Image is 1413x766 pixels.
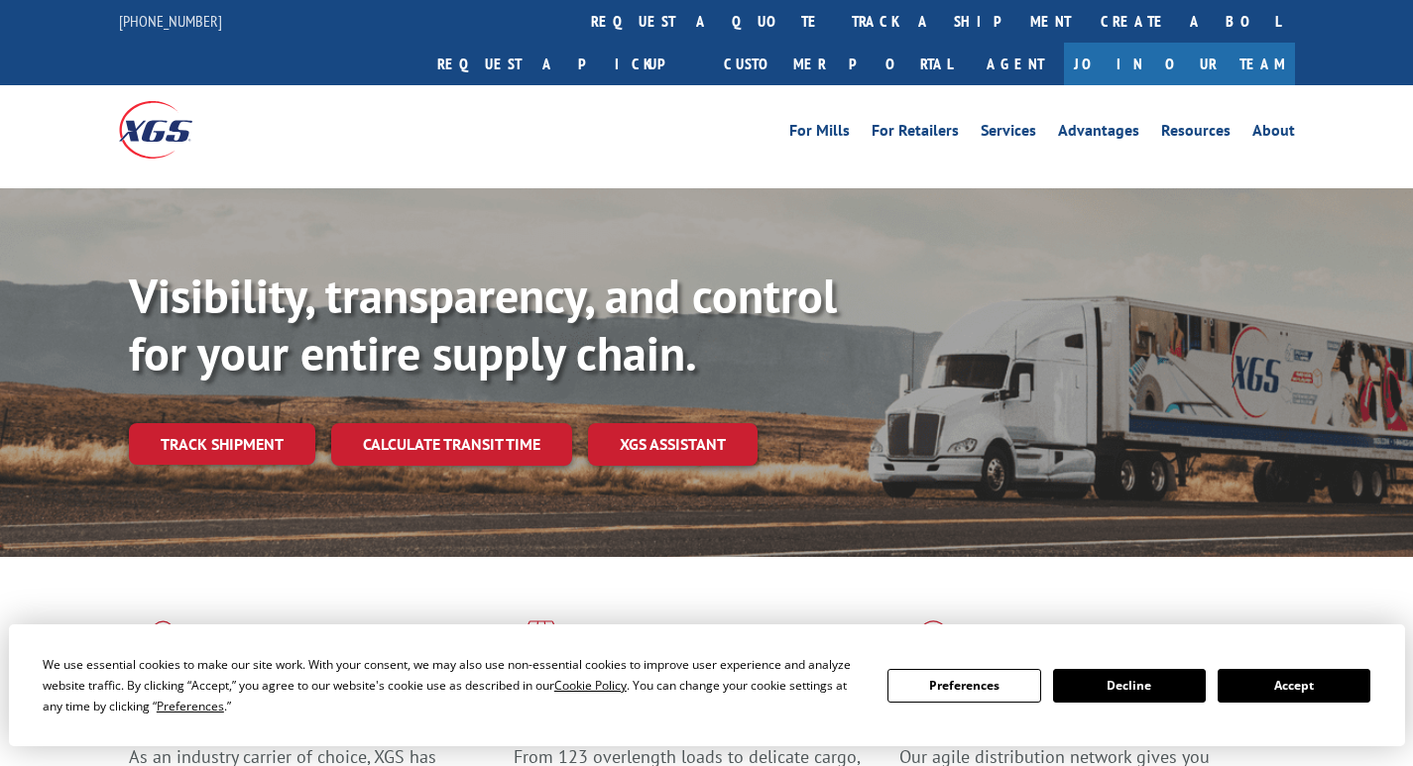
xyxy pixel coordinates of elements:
b: Visibility, transparency, and control for your entire supply chain. [129,265,837,383]
a: Advantages [1058,123,1139,145]
a: Request a pickup [422,43,709,85]
a: Track shipment [129,423,315,465]
a: Resources [1161,123,1231,145]
button: Preferences [887,669,1040,703]
button: Accept [1218,669,1370,703]
a: For Retailers [872,123,959,145]
a: Services [981,123,1036,145]
a: For Mills [789,123,850,145]
img: xgs-icon-focused-on-flooring-red [514,620,560,672]
a: XGS ASSISTANT [588,423,758,466]
span: Cookie Policy [554,677,627,694]
a: Agent [967,43,1064,85]
a: Calculate transit time [331,423,572,466]
span: Preferences [157,698,224,714]
div: We use essential cookies to make our site work. With your consent, we may also use non-essential ... [43,654,864,716]
img: xgs-icon-total-supply-chain-intelligence-red [129,620,190,672]
div: Cookie Consent Prompt [9,624,1405,746]
button: Decline [1053,669,1206,703]
a: [PHONE_NUMBER] [119,11,222,31]
a: Customer Portal [709,43,967,85]
img: xgs-icon-flagship-distribution-model-red [899,620,968,672]
a: Join Our Team [1064,43,1295,85]
a: About [1252,123,1295,145]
